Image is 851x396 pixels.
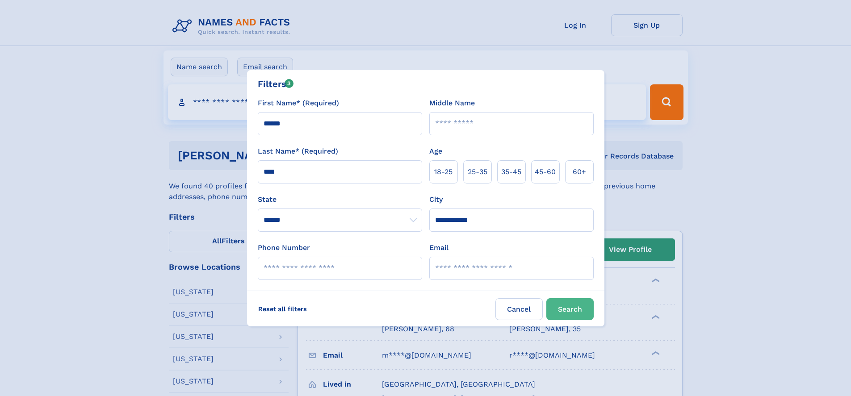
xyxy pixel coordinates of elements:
[429,146,442,157] label: Age
[258,146,338,157] label: Last Name* (Required)
[573,167,586,177] span: 60+
[252,298,313,320] label: Reset all filters
[258,77,294,91] div: Filters
[546,298,594,320] button: Search
[495,298,543,320] label: Cancel
[258,242,310,253] label: Phone Number
[468,167,487,177] span: 25‑35
[501,167,521,177] span: 35‑45
[429,242,449,253] label: Email
[258,98,339,108] label: First Name* (Required)
[535,167,556,177] span: 45‑60
[429,98,475,108] label: Middle Name
[429,194,443,205] label: City
[258,194,422,205] label: State
[434,167,453,177] span: 18‑25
